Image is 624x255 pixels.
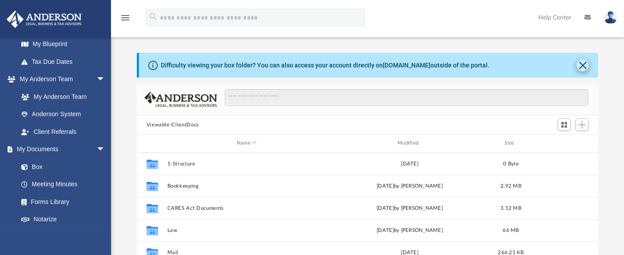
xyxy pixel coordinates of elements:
span: 66 MB [503,228,519,232]
div: [DATE] by [PERSON_NAME] [330,182,489,190]
button: CARES Act Documents [167,205,326,211]
a: Forms Library [12,193,110,211]
div: Name [167,139,326,147]
button: 1-Structure [167,161,326,167]
span: arrow_drop_down [96,141,114,159]
i: menu [120,12,131,23]
a: My Documentsarrow_drop_down [6,141,114,158]
button: Close [576,59,589,71]
button: Viewable-ClientDocs [147,121,199,129]
a: menu [120,17,131,23]
div: [DATE] by [PERSON_NAME] [330,226,489,234]
div: id [533,139,595,147]
span: 266.21 KB [498,250,524,255]
div: Size [493,139,529,147]
span: arrow_drop_down [96,71,114,89]
div: Modified [330,139,489,147]
span: 0 Byte [503,161,519,166]
a: My Blueprint [12,35,114,53]
button: Bookkeeping [167,183,326,189]
img: User Pic [604,11,617,24]
a: Box [12,158,110,176]
input: Search files and folders [225,89,588,106]
button: Law [167,228,326,233]
button: Add [576,118,589,131]
a: Client Referrals [12,123,114,141]
div: id [141,139,163,147]
div: [DATE] [330,160,489,168]
a: Meeting Minutes [12,176,114,193]
a: Notarize [12,211,114,228]
a: Anderson System [12,106,114,123]
div: Difficulty viewing your box folder? You can also access your account directly on outside of the p... [161,61,489,70]
a: Tax Due Dates [12,53,119,71]
span: 2.92 MB [501,183,521,188]
img: Anderson Advisors Platinum Portal [4,11,84,28]
a: My Anderson Teamarrow_drop_down [6,71,114,88]
button: Switch to Grid View [558,118,571,131]
span: 3.12 MB [501,205,521,210]
i: search [148,12,158,22]
a: My Anderson Team [12,88,110,106]
div: [DATE] by [PERSON_NAME] [330,204,489,212]
a: [DOMAIN_NAME] [383,62,430,69]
